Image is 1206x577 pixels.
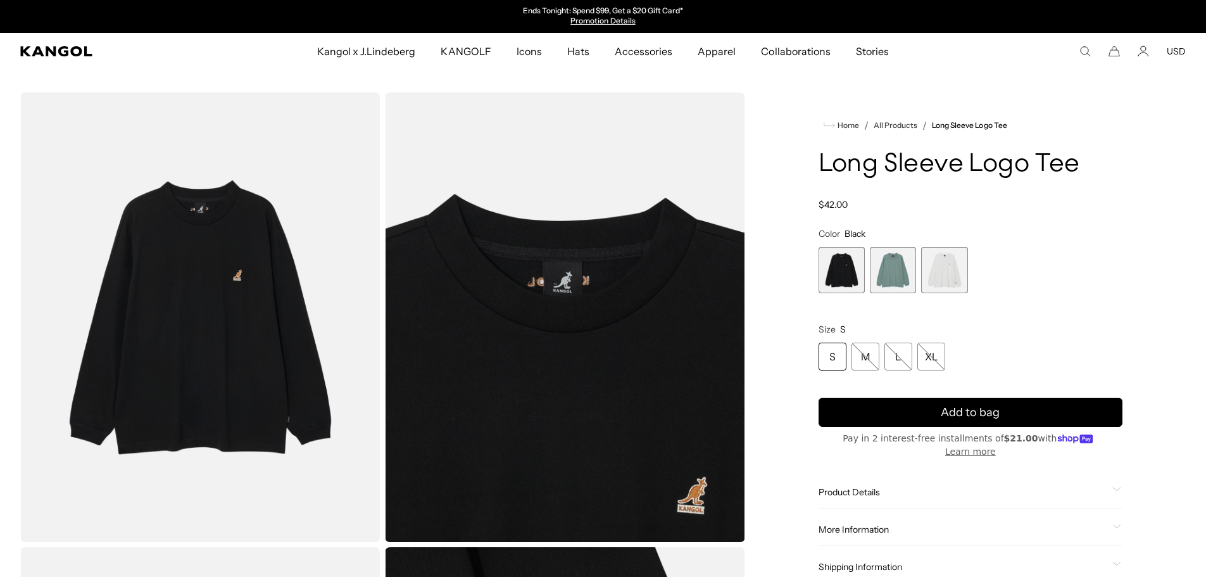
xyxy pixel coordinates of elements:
a: Icons [504,33,555,70]
li: / [917,118,927,133]
span: Icons [517,33,542,70]
button: Add to bag [819,398,1122,427]
a: Kangol x J.Lindeberg [305,33,429,70]
a: Hats [555,33,602,70]
p: Ends Tonight: Spend $99, Get a $20 Gift Card* [523,6,683,16]
div: 1 of 3 [819,247,865,293]
div: M [851,343,879,371]
div: 2 of 3 [870,247,916,293]
span: Apparel [698,33,736,70]
a: Promotion Details [570,16,635,25]
span: S [840,324,846,335]
a: Kangol [20,46,210,56]
span: Product Details [819,486,1107,498]
a: Account [1138,46,1149,57]
span: Home [835,121,859,130]
li: / [859,118,869,133]
span: Add to bag [941,404,1000,421]
button: USD [1167,46,1186,57]
a: All Products [874,121,917,130]
span: $42.00 [819,199,848,210]
span: Color [819,228,840,239]
div: S [819,343,846,371]
label: Turf Green [870,247,916,293]
span: Accessories [615,33,672,70]
summary: Search here [1079,46,1091,57]
span: KANGOLF [441,33,491,70]
span: Collaborations [761,33,830,70]
nav: breadcrumbs [819,118,1122,133]
a: Collaborations [748,33,843,70]
div: 3 of 3 [921,247,967,293]
label: Off White [921,247,967,293]
span: Hats [567,33,589,70]
a: Apparel [685,33,748,70]
a: KANGOLF [428,33,503,70]
span: Stories [856,33,889,70]
a: Stories [843,33,901,70]
img: color-black [385,92,744,542]
img: color-black [20,92,380,542]
div: XL [917,343,945,371]
span: More Information [819,524,1107,535]
a: Long Sleeve Logo Tee [932,121,1007,130]
span: Shipping Information [819,561,1107,573]
div: L [884,343,912,371]
div: 1 of 2 [473,6,734,27]
span: Size [819,324,836,335]
span: Kangol x J.Lindeberg [317,33,416,70]
span: Black [845,228,865,239]
a: Home [824,120,859,131]
label: Black [819,247,865,293]
slideshow-component: Announcement bar [473,6,734,27]
button: Cart [1109,46,1120,57]
a: Accessories [602,33,685,70]
div: Announcement [473,6,734,27]
h1: Long Sleeve Logo Tee [819,151,1122,179]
